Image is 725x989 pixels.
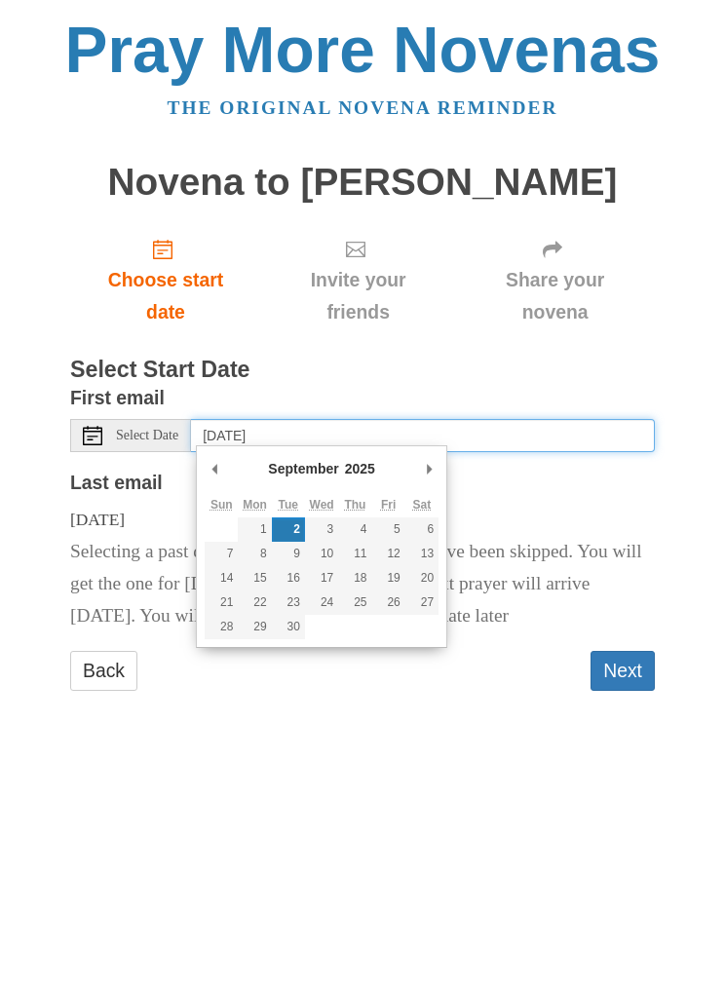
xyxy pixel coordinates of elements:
[405,517,439,542] button: 6
[238,542,271,566] button: 8
[70,382,165,414] label: First email
[272,615,305,639] button: 30
[210,498,233,512] abbr: Sunday
[381,498,396,512] abbr: Friday
[372,542,405,566] button: 12
[70,358,655,383] h3: Select Start Date
[475,264,635,328] span: Share your novena
[238,566,271,590] button: 15
[272,566,305,590] button: 16
[405,566,439,590] button: 20
[338,590,371,615] button: 25
[305,542,338,566] button: 10
[310,498,334,512] abbr: Wednesday
[281,264,436,328] span: Invite your friends
[372,566,405,590] button: 19
[342,454,378,483] div: 2025
[305,566,338,590] button: 17
[265,454,341,483] div: September
[419,454,439,483] button: Next Month
[372,517,405,542] button: 5
[455,222,655,338] div: Click "Next" to confirm your start date first.
[238,517,271,542] button: 1
[405,542,439,566] button: 13
[591,651,655,691] button: Next
[405,590,439,615] button: 27
[338,542,371,566] button: 11
[243,498,267,512] abbr: Monday
[344,498,365,512] abbr: Thursday
[272,542,305,566] button: 9
[70,467,163,499] label: Last email
[205,590,238,615] button: 21
[279,498,298,512] abbr: Tuesday
[70,222,261,338] a: Choose start date
[413,498,432,512] abbr: Saturday
[338,566,371,590] button: 18
[305,590,338,615] button: 24
[116,429,178,442] span: Select Date
[372,590,405,615] button: 26
[70,651,137,691] a: Back
[238,590,271,615] button: 22
[205,566,238,590] button: 14
[205,615,238,639] button: 28
[65,14,661,86] a: Pray More Novenas
[272,517,305,542] button: 2
[205,454,224,483] button: Previous Month
[261,222,455,338] div: Click "Next" to confirm your start date first.
[90,264,242,328] span: Choose start date
[168,97,558,118] a: The original novena reminder
[70,536,655,632] p: Selecting a past date means all the past prayers have been skipped. You will get the one for [DAT...
[191,419,655,452] input: Use the arrow keys to pick a date
[205,542,238,566] button: 7
[70,510,125,529] span: [DATE]
[238,615,271,639] button: 29
[272,590,305,615] button: 23
[305,517,338,542] button: 3
[70,162,655,204] h1: Novena to [PERSON_NAME]
[338,517,371,542] button: 4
